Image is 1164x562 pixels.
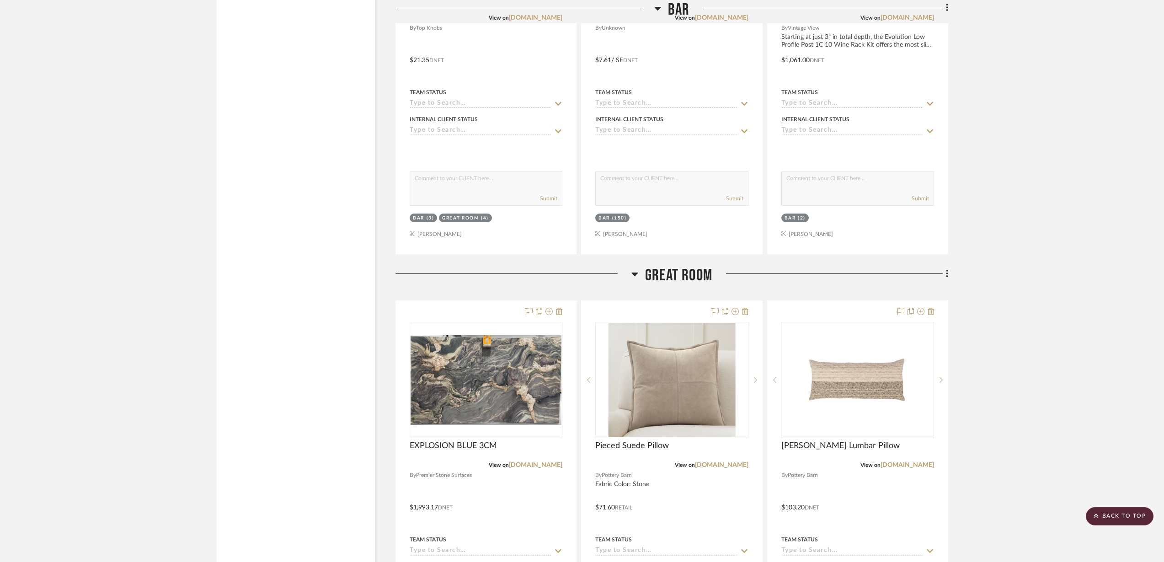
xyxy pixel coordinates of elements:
a: [DOMAIN_NAME] [509,15,562,21]
span: View on [860,15,881,21]
button: Submit [912,194,929,203]
span: By [595,24,602,32]
span: By [410,24,416,32]
div: Bar [413,215,424,222]
input: Type to Search… [595,100,737,108]
span: View on [675,462,695,468]
div: Bar [598,215,610,222]
span: View on [675,15,695,21]
input: Type to Search… [595,547,737,556]
input: Type to Search… [410,100,551,108]
div: Team Status [595,88,632,96]
div: (3) [427,215,434,222]
div: Internal Client Status [595,115,663,123]
span: By [595,471,602,480]
span: View on [860,462,881,468]
div: Team Status [595,535,632,544]
div: Team Status [410,88,446,96]
input: Type to Search… [781,127,923,135]
button: Submit [726,194,743,203]
span: View on [489,15,509,21]
input: Type to Search… [410,127,551,135]
div: Internal Client Status [410,115,478,123]
input: Type to Search… [781,547,923,556]
input: Type to Search… [595,127,737,135]
button: Submit [540,194,557,203]
span: Unknown [602,24,625,32]
div: Internal Client Status [781,115,849,123]
span: Vintage View [788,24,819,32]
div: (2) [798,215,806,222]
img: EXPLOSION BLUE 3CM [411,335,561,424]
span: Pottery Barn [788,471,818,480]
div: 0 [410,322,562,438]
img: Pieced Suede Pillow [609,323,736,437]
div: Great Room [442,215,479,222]
div: Team Status [781,535,818,544]
div: 0 [782,322,934,438]
img: Kalia Lumbar Pillow [794,323,921,437]
input: Type to Search… [410,547,551,556]
a: [DOMAIN_NAME] [881,462,934,468]
div: Bar [785,215,796,222]
div: (4) [481,215,489,222]
div: 0 [596,322,748,438]
span: View on [489,462,509,468]
a: [DOMAIN_NAME] [695,462,748,468]
a: [DOMAIN_NAME] [881,15,934,21]
span: EXPLOSION BLUE 3CM [410,441,497,451]
span: [PERSON_NAME] Lumbar Pillow [781,441,900,451]
div: Team Status [410,535,446,544]
a: [DOMAIN_NAME] [695,15,748,21]
span: By [410,471,416,480]
span: Pottery Barn [602,471,632,480]
span: Great Room [645,266,712,285]
a: [DOMAIN_NAME] [509,462,562,468]
span: Premier Stone Surfaces [416,471,472,480]
div: (150) [612,215,627,222]
span: By [781,24,788,32]
div: Team Status [781,88,818,96]
input: Type to Search… [781,100,923,108]
scroll-to-top-button: BACK TO TOP [1086,507,1153,525]
span: Pieced Suede Pillow [595,441,669,451]
span: By [781,471,788,480]
span: Top Knobs [416,24,442,32]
